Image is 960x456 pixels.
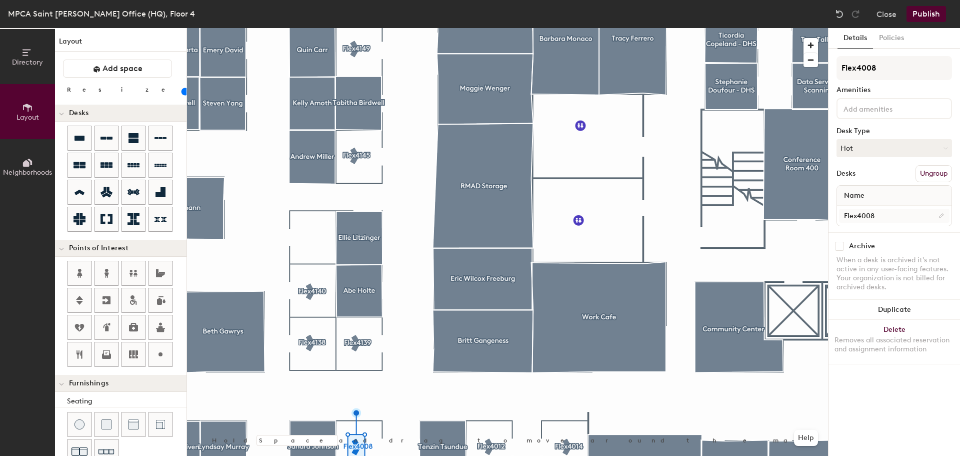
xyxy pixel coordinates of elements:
[67,86,177,94] div: Resize
[8,8,195,20] div: MPCA Saint [PERSON_NAME] Office (HQ), Floor 4
[841,102,931,114] input: Add amenities
[834,336,954,354] div: Removes all associated reservation and assignment information
[915,165,952,182] button: Ungroup
[836,86,952,94] div: Amenities
[873,28,910,49] button: Policies
[836,139,952,157] button: Hot
[55,36,186,52] h1: Layout
[148,412,173,437] button: Couch (corner)
[836,170,855,178] div: Desks
[850,9,860,19] img: Redo
[69,379,108,387] span: Furnishings
[69,244,128,252] span: Points of Interest
[837,28,873,49] button: Details
[128,419,138,429] img: Couch (middle)
[836,127,952,135] div: Desk Type
[834,9,844,19] img: Undo
[3,168,52,177] span: Neighborhoods
[102,64,142,74] span: Add space
[828,320,960,364] button: DeleteRemoves all associated reservation and assignment information
[67,412,92,437] button: Stool
[876,6,896,22] button: Close
[794,430,818,446] button: Help
[849,242,875,250] div: Archive
[828,300,960,320] button: Duplicate
[67,396,186,407] div: Seating
[839,209,949,223] input: Unnamed desk
[906,6,946,22] button: Publish
[101,419,111,429] img: Cushion
[155,419,165,429] img: Couch (corner)
[16,113,39,122] span: Layout
[836,256,952,292] div: When a desk is archived it's not active in any user-facing features. Your organization is not bil...
[94,412,119,437] button: Cushion
[839,187,869,205] span: Name
[121,412,146,437] button: Couch (middle)
[69,109,88,117] span: Desks
[63,60,172,78] button: Add space
[12,58,43,67] span: Directory
[74,419,84,429] img: Stool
